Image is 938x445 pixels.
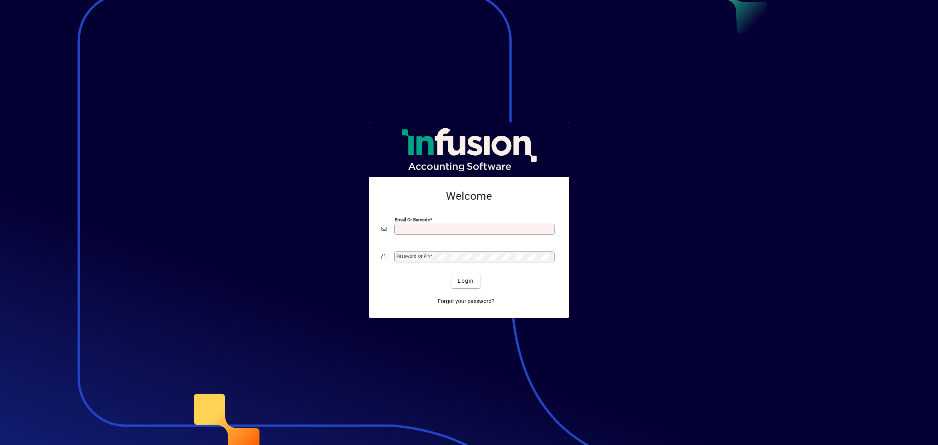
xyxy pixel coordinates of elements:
button: Login [451,274,480,288]
a: Forgot your password? [435,294,498,309]
span: Forgot your password? [438,297,494,305]
span: Login [458,277,474,285]
mat-label: Email or Barcode [395,217,430,222]
h2: Welcome [381,190,557,203]
mat-label: Password or Pin [396,253,430,259]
